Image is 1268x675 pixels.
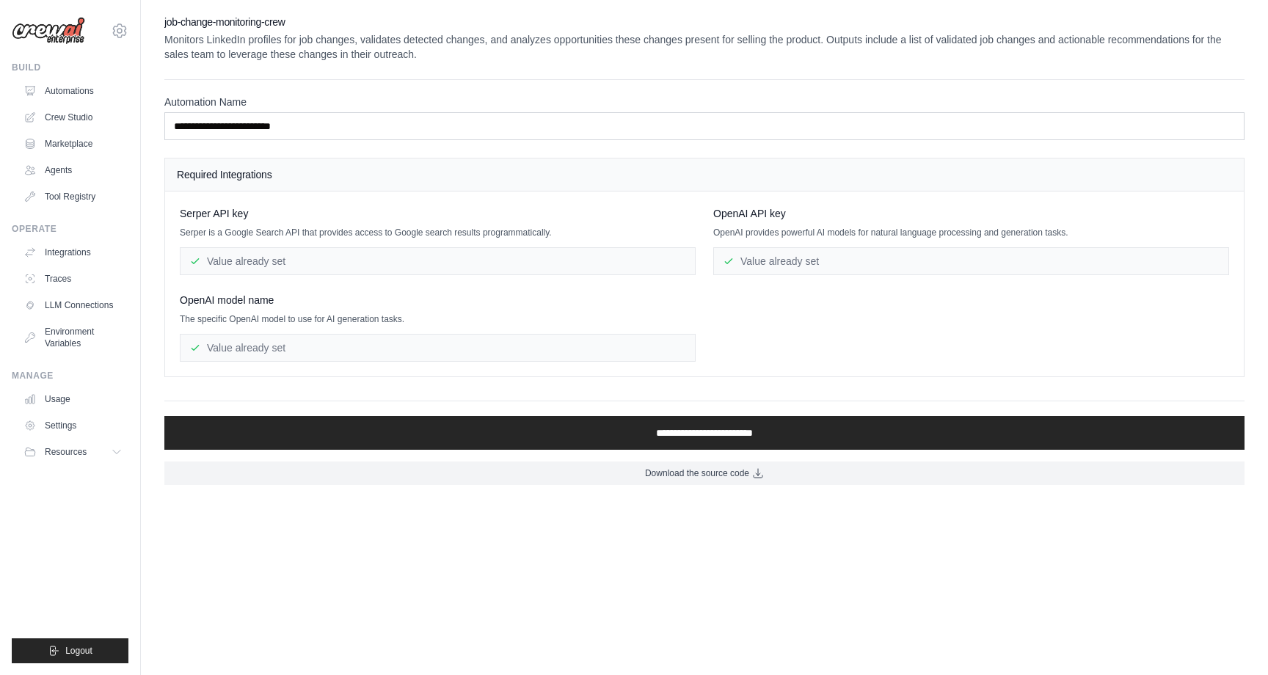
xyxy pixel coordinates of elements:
[12,223,128,235] div: Operate
[45,446,87,458] span: Resources
[65,645,92,657] span: Logout
[164,461,1245,485] a: Download the source code
[12,17,85,45] img: Logo
[180,313,696,325] p: The specific OpenAI model to use for AI generation tasks.
[18,185,128,208] a: Tool Registry
[164,15,1245,29] h2: job-change-monitoring-crew
[18,414,128,437] a: Settings
[12,370,128,382] div: Manage
[180,247,696,275] div: Value already set
[713,247,1229,275] div: Value already set
[12,62,128,73] div: Build
[18,79,128,103] a: Automations
[18,293,128,317] a: LLM Connections
[713,206,786,221] span: OpenAI API key
[18,320,128,355] a: Environment Variables
[180,227,696,238] p: Serper is a Google Search API that provides access to Google search results programmatically.
[164,95,1245,109] label: Automation Name
[645,467,749,479] span: Download the source code
[18,241,128,264] a: Integrations
[177,167,1232,182] h4: Required Integrations
[18,387,128,411] a: Usage
[164,32,1245,62] p: Monitors LinkedIn profiles for job changes, validates detected changes, and analyzes opportunitie...
[18,267,128,291] a: Traces
[180,293,274,307] span: OpenAI model name
[18,158,128,182] a: Agents
[180,334,696,362] div: Value already set
[18,106,128,129] a: Crew Studio
[180,206,248,221] span: Serper API key
[713,227,1229,238] p: OpenAI provides powerful AI models for natural language processing and generation tasks.
[12,638,128,663] button: Logout
[18,440,128,464] button: Resources
[18,132,128,156] a: Marketplace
